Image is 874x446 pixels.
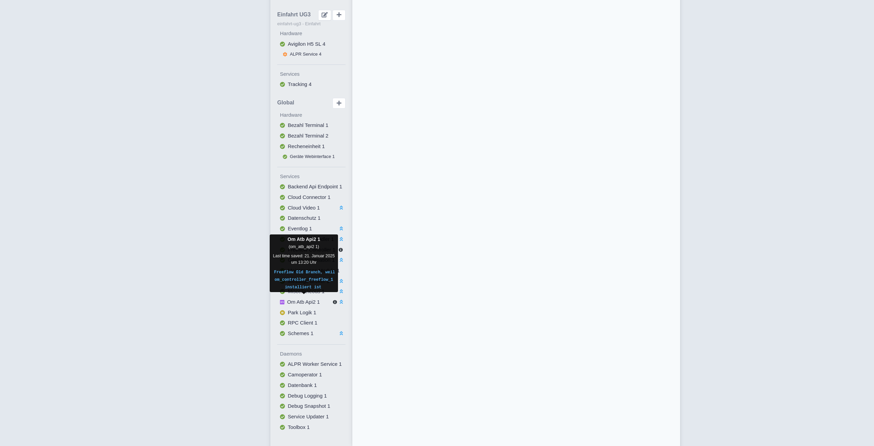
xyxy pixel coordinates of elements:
button: Cloud Video 1 [277,203,346,213]
span: Global [277,100,294,106]
span: Recheneinheit 1 [288,143,325,149]
label: Daemons [280,350,346,358]
span: Cloud Video 1 [288,205,320,211]
label: Services [280,173,346,181]
button: Toolbox 1 [277,422,346,433]
button: RPC Client 1 [277,318,346,328]
button: Park Logik 1 [277,307,346,318]
span: Bezahl Terminal 1 [288,122,328,128]
label: Hardware [280,111,346,119]
span: Service Updater 1 [288,414,329,419]
button: Geräte Webinterface 1 [277,152,346,161]
span: ALPR Service 4 [290,52,322,57]
span: Cloud Connector 1 [288,194,330,200]
button: Camoperator 1 [277,370,346,380]
span: Datenschutz 1 [288,215,321,221]
span: Om Atb Api2 1 [287,299,320,305]
button: Eventlog 1 [277,224,346,234]
span: Avigilon H5 SL 4 [288,41,325,47]
span: Debug Logging 1 [288,393,327,399]
span: ALPR Worker Service 1 [288,361,342,367]
button: Cloud Connector 1 [277,192,346,203]
button: Datenschutz 1 [277,213,346,224]
strong: Om Atb Api2 1 [287,236,320,242]
button: Service Updater 1 [277,412,346,422]
small: (om_atb_api2 1) [288,244,319,249]
span: Einfahrt UG3 [277,12,311,18]
span: Camoperator 1 [288,372,322,377]
button: Avigilon H5 SL 4 [277,39,346,49]
button: Tracking 4 [277,79,346,90]
span: Eventlog 1 [288,226,312,231]
button: Om Atb Api2 1 [277,297,346,307]
button: ALPR Worker Service 1 [277,359,346,370]
button: Backend Api Endpoint 1 [277,182,346,192]
span: Debug Snapshot 1 [288,403,330,409]
button: Debug Snapshot 1 [277,401,346,412]
button: ALPR Service 4 [277,49,346,59]
button: Bezahl Terminal 2 [277,131,346,141]
span: RPC Client 1 [288,320,318,326]
button: Debug Logging 1 [277,391,346,401]
span: Toolbox 1 [288,424,310,430]
span: Geräte Webinterface 1 [290,154,335,159]
div: Last time saved: 21. Januar 2025 um 13:20 Uhr [272,253,335,265]
span: Park Logik 1 [288,310,316,315]
button: Schemes 1 [277,328,346,339]
label: Services [280,70,346,78]
button: Bezahl Terminal 1 [277,120,346,131]
span: Bezahl Terminal 2 [288,133,328,139]
label: Hardware [280,30,346,38]
span: Tracking 4 [288,81,311,87]
span: Backend Api Endpoint 1 [288,184,342,189]
span: Datenbank 1 [288,382,317,388]
code: Freeflow Old Branch, weil om_controller_freeflow_1 installiert ist [273,269,335,291]
small: einfahrt-ug3 - Einfahrt [277,20,346,27]
button: Recheneinheit 1 [277,141,346,152]
button: Datenbank 1 [277,380,346,391]
span: Schemes 1 [288,330,313,336]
